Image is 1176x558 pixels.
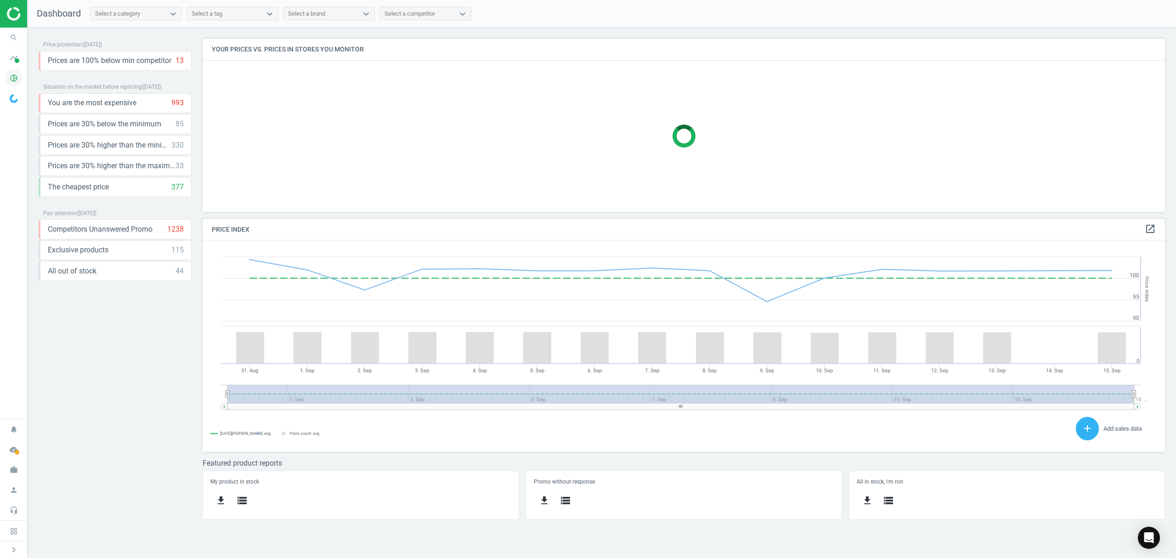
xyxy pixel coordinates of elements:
[1133,294,1139,300] text: 95
[534,478,834,485] h5: Promo without response
[95,10,140,18] div: Select a category
[1103,425,1142,432] span: Add sales data
[192,10,222,18] div: Select a tag
[175,119,184,129] div: 85
[1136,358,1139,364] text: 0
[5,461,23,478] i: work
[210,490,232,512] button: get_app
[288,10,325,18] div: Select a brand
[555,490,576,512] button: storage
[237,495,248,506] i: storage
[48,182,109,192] span: The cheapest price
[241,368,258,374] tspan: 31. Aug
[48,161,175,171] span: Prices are 30% higher than the maximal
[1103,368,1120,374] tspan: 15. Sep
[175,161,184,171] div: 33
[48,56,171,66] span: Prices are 100% below min competitor
[210,478,511,485] h5: My product in stock
[1145,223,1156,235] a: open_in_new
[702,368,717,374] tspan: 8. Sep
[883,495,894,506] i: storage
[300,368,314,374] tspan: 1. Sep
[5,481,23,499] i: person
[857,490,878,512] button: get_app
[48,119,161,129] span: Prices are 30% below the minimum
[48,266,96,276] span: All out of stock
[989,368,1006,374] tspan: 13. Sep
[48,140,171,150] span: Prices are 30% higher than the minimum
[43,84,141,90] span: Situation on the market before repricing
[264,431,271,436] tspan: avg
[7,7,72,21] img: ajHJNr6hYgQAAAAASUVORK5CYII=
[760,368,774,374] tspan: 9. Sep
[82,41,102,48] span: ( [DATE] )
[931,368,948,374] tspan: 12. Sep
[1145,223,1156,234] i: open_in_new
[1082,423,1093,434] i: add
[232,490,253,512] button: storage
[588,368,602,374] tspan: 6. Sep
[43,41,82,48] span: Price protection
[175,266,184,276] div: 44
[560,495,571,506] i: storage
[37,8,81,19] span: Dashboard
[43,210,77,216] span: Pay attention
[203,459,1165,467] h3: Featured product reports
[167,224,184,234] div: 1238
[539,495,550,506] i: get_app
[171,245,184,255] div: 115
[1130,272,1139,279] text: 100
[5,29,23,46] i: search
[5,441,23,458] i: cloud_done
[171,98,184,108] div: 993
[5,69,23,87] i: pie_chart_outlined
[862,495,873,506] i: get_app
[357,368,372,374] tspan: 2. Sep
[534,490,555,512] button: get_app
[415,368,429,374] tspan: 3. Sep
[48,98,136,108] span: You are the most expensive
[141,84,161,90] span: ( [DATE] )
[171,140,184,150] div: 330
[290,431,319,436] tspan: Pairs count: avg
[645,368,659,374] tspan: 7. Sep
[48,224,153,234] span: Competitors Unanswered Promo
[215,495,226,506] i: get_app
[171,182,184,192] div: 377
[873,368,890,374] tspan: 11. Sep
[878,490,899,512] button: storage
[8,544,19,555] i: chevron_right
[530,368,544,374] tspan: 5. Sep
[203,219,1165,240] h4: Price Index
[816,368,833,374] tspan: 10. Sep
[1046,368,1063,374] tspan: 14. Sep
[2,544,25,556] button: chevron_right
[5,421,23,438] i: notifications
[1138,527,1160,549] div: Open Intercom Messenger
[857,478,1157,485] h5: All in stock, i'm not
[5,49,23,67] i: timeline
[175,56,184,66] div: 13
[220,432,262,436] tspan: [DATE][PERSON_NAME]
[1144,276,1150,302] tspan: Price Index
[10,94,18,103] img: wGWNvw8QSZomAAAAABJRU5ErkJggg==
[1136,397,1147,403] tspan: 15. …
[48,245,108,255] span: Exclusive products
[1076,417,1099,440] button: add
[203,39,1165,60] h4: Your prices vs. prices in stores you monitor
[384,10,435,18] div: Select a competitor
[5,501,23,519] i: headset_mic
[77,210,96,216] span: ( [DATE] )
[473,368,487,374] tspan: 4. Sep
[1133,315,1139,321] text: 90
